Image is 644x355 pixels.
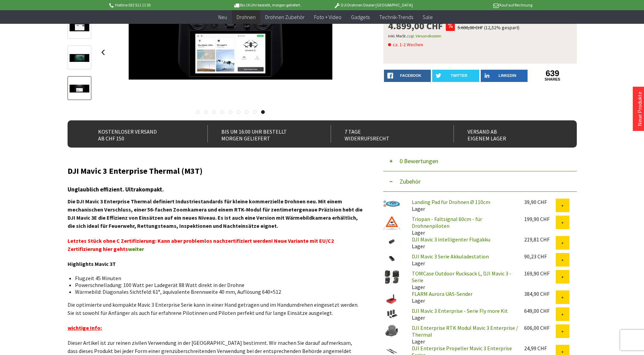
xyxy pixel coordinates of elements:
[214,1,320,9] p: Bis 16 Uhr bestellt, morgen geliefert.
[412,324,518,338] a: DJI Enterprise RTK Modul Mavic 3 Enterprise / Thermal
[423,14,433,20] span: Sale
[412,199,490,205] a: Landing Pad für Drohnen Ø 110cm
[406,236,519,250] div: Lager
[265,14,305,20] span: Drohnen Zubehör
[499,73,516,78] span: LinkedIn
[524,270,556,277] div: 169,90 CHF
[406,216,519,236] div: Lager
[406,253,519,267] div: Lager
[454,125,562,142] div: Versand ab eigenem Lager
[218,14,227,20] span: Neu
[412,216,482,229] a: Triopan - Faltsignal 60cm - für Drohnenpiloten
[383,270,400,284] img: TOMCase Outdoor Rucksack L, DJI Mavic 3 -Serie
[636,91,643,126] a: Neue Produkte
[383,199,400,207] img: Landing Pad für Drohnen Ø 110cm
[432,70,479,82] a: twitter
[388,21,443,31] span: 4.899,00 CHF
[388,40,423,49] span: ca. 1-2 Wochen
[458,24,483,31] span: 5.600,00 CHF
[314,14,342,20] span: Foto + Video
[524,307,556,314] div: 649,00 CHF
[331,125,439,142] div: 7 Tage Widerrufsrecht
[68,324,102,331] strong: wichtige Info:
[384,70,431,82] a: facebook
[529,70,576,77] a: 639
[70,54,89,62] img: DJI FlightHub 2
[524,324,556,331] div: 606,00 CHF
[85,125,193,142] div: Kostenloser Versand ab CHF 150
[383,253,400,264] img: DJI Mavic 3 Serie Akkuladestation
[374,10,418,24] a: Technik-Trends
[406,199,519,212] div: Lager
[481,70,528,82] a: LinkedIn
[108,1,214,9] p: Hotline 032 511 11 03
[70,23,89,31] img: DJI Wärmebild-Analysetool 3.0
[412,270,511,284] a: TOMCase Outdoor Rucksack L, DJI Mavic 3 -Serie
[237,14,256,20] span: Drohnen
[68,198,363,229] strong: Die DJI Mavic 3 Enterprise Thermal definiert Industriestandards für kleine kommerzielle Drohnen n...
[309,10,346,24] a: Foto + Video
[484,24,519,31] span: (12,52% gespart)
[406,307,519,321] div: Lager
[383,307,400,320] img: DJI Mavic 3 Enterprise - Serie Fly more Kit
[406,290,519,304] div: Lager
[388,32,572,40] p: inkl. MwSt.
[524,199,556,205] div: 39,90 CHF
[406,324,519,345] div: Lager
[383,290,400,307] img: FLARM Aurora UAS-Sender
[524,345,556,352] div: 24,99 CHF
[68,237,334,252] strong: Letztes Stück ohne C Zertifizierung: Kann aber problemlos nachzertifiziert werden! Neue Variante ...
[524,290,556,297] div: 384,90 CHF
[68,301,358,316] span: Die optimierte und kompakte Mavic 3 Enterprise Serie kann in einer Hand getragen und im Handumdre...
[128,246,144,252] a: weiter
[383,151,577,171] button: 0 Bewertungen
[260,10,309,24] a: Drohnen Zubehör
[75,288,357,295] li: Wärmebild: Diagonales Sichtfeld: 61°, äquivalente Brennweite 40 mm, Auflösung 640×512
[75,275,357,282] li: Flugzeit 45 Minuten
[207,125,316,142] div: Bis um 16:00 Uhr bestellt Morgen geliefert
[383,171,577,192] button: Zubehör
[214,10,232,24] a: Neu
[379,14,413,20] span: Technik-Trends
[320,1,426,9] p: DJI Drohnen Dealer [GEOGRAPHIC_DATA]
[524,253,556,260] div: 90,23 CHF
[524,236,556,243] div: 219,81 CHF
[346,10,374,24] a: Gadgets
[426,1,532,9] p: Kauf auf Rechnung
[383,236,400,247] img: DJI Mavic 3 intelligenter Flugakku
[232,10,260,24] a: Drohnen
[412,253,489,260] a: DJI Mavic 3 Serie Akkuladestation
[412,290,473,297] a: FLARM Aurora UAS-Sender
[68,167,363,175] h2: DJI Mavic 3 Enterprise Thermal (M3T)
[418,10,438,24] a: Sale
[407,33,441,38] a: zzgl. Versandkosten
[524,216,556,222] div: 199,90 CHF
[400,73,421,78] span: facebook
[383,324,400,337] img: DJI Enterprise RTK Modul Mavic 3 Enterprise / Thermal
[412,236,490,243] a: DJI Mavic 3 intelligenter Flugakku
[351,14,370,20] span: Gadgets
[529,77,576,82] a: shares
[412,307,508,314] a: DJI Mavic 3 Enterprise - Serie Fly more Kit
[68,185,363,194] h3: Unglaublich effizient. Ultrakompakt.
[75,282,357,288] li: Powerschnelladung: 100 Watt per Ladegerät 88 Watt direkt in der Drohne
[451,73,467,78] span: twitter
[68,260,116,267] strong: Highlights Mavic 3T
[383,216,400,230] img: Triopan - Faltsignal 60cm - für Drohnenpiloten
[406,270,519,290] div: Lager
[70,85,89,92] img: DJI Pilot 2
